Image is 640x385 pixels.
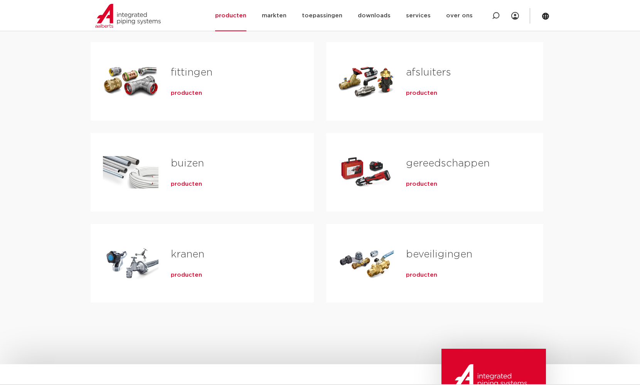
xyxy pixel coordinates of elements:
a: fittingen [171,67,212,77]
a: gereedschappen [406,158,490,168]
a: beveiligingen [406,249,472,259]
a: buizen [171,158,204,168]
a: producten [406,271,437,279]
a: producten [171,89,202,97]
a: afsluiters [406,67,451,77]
a: producten [171,180,202,188]
a: producten [406,89,437,97]
a: kranen [171,249,204,259]
a: producten [171,271,202,279]
a: producten [406,180,437,188]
